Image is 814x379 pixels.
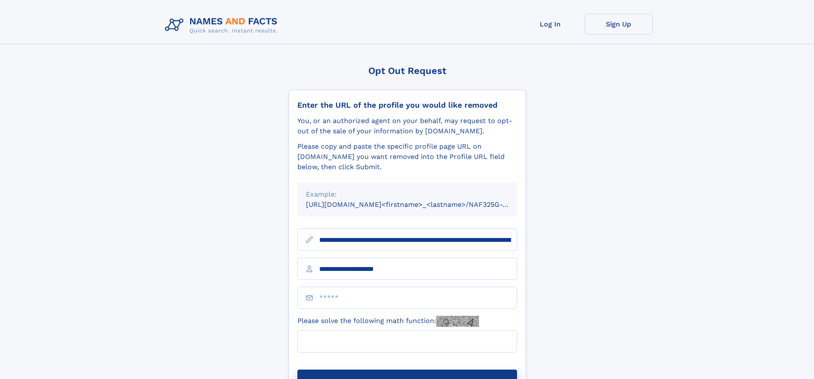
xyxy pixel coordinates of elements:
[306,200,533,209] small: [URL][DOMAIN_NAME]<firstname>_<lastname>/NAF325G-xxxxxxxx
[297,141,517,172] div: Please copy and paste the specific profile page URL on [DOMAIN_NAME] you want removed into the Pr...
[297,116,517,136] div: You, or an authorized agent on your behalf, may request to opt-out of the sale of your informatio...
[585,14,653,35] a: Sign Up
[288,65,526,76] div: Opt Out Request
[306,189,508,200] div: Example:
[516,14,585,35] a: Log In
[297,316,479,327] label: Please solve the following math function:
[162,14,285,37] img: Logo Names and Facts
[297,100,517,110] div: Enter the URL of the profile you would like removed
